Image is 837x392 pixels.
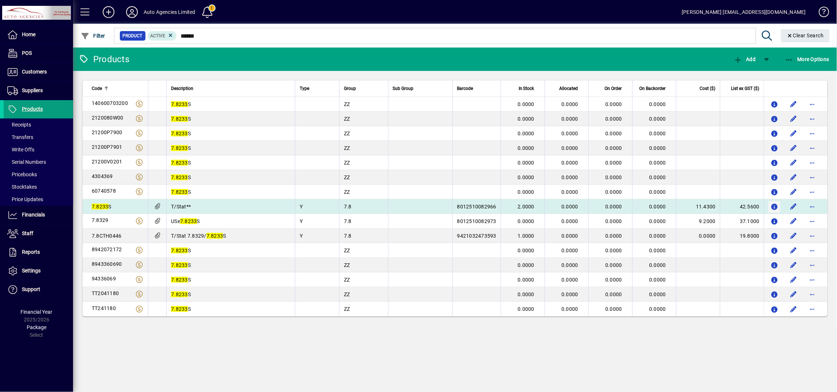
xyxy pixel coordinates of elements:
span: Transfers [7,134,33,140]
span: 0.0000 [562,116,579,122]
button: Edit [788,289,799,300]
td: 0.0000 [676,229,720,243]
em: 7.8233 [171,131,188,136]
a: Settings [4,262,73,280]
span: 7.8 [344,233,352,239]
span: 0.0000 [518,101,535,107]
span: 0.0000 [518,277,535,283]
em: 7.8233 [171,145,188,151]
td: 9.2000 [676,214,720,229]
a: Pricebooks [4,168,73,181]
button: More options [807,113,818,125]
a: Customers [4,63,73,81]
span: 7.8329 [92,217,109,223]
div: Code [92,84,144,93]
button: More options [807,303,818,315]
div: Type [300,84,335,93]
span: Stocktakes [7,184,37,190]
span: 0.0000 [649,101,666,107]
em: 7.8233 [171,174,188,180]
button: More options [807,128,818,139]
div: Group [344,84,384,93]
span: S [171,101,191,107]
span: Write Offs [7,147,34,152]
span: S [171,277,191,283]
span: In Stock [519,84,534,93]
mat-chip: Activation Status: Active [148,31,177,41]
span: 0.0000 [606,291,622,297]
a: Knowledge Base [813,1,828,25]
span: 0.0000 [562,189,579,195]
span: 0.0000 [606,218,622,224]
span: Allocated [560,84,578,93]
button: Edit [788,259,799,271]
span: S [171,160,191,166]
span: 0.0000 [606,233,622,239]
span: Y [300,218,303,224]
span: 7.8 [344,218,352,224]
span: 8012510082973 [457,218,496,224]
span: 0.0000 [649,306,666,312]
span: 0.0000 [606,101,622,107]
div: On Backorder [637,84,673,93]
button: Edit [788,201,799,212]
button: Edit [788,230,799,242]
span: 0.0000 [562,204,579,210]
span: ZZ [344,101,350,107]
span: 0.0000 [518,262,535,268]
button: Edit [788,245,799,256]
button: More Options [783,53,832,66]
div: Allocated [549,84,585,93]
span: Pricebooks [7,171,37,177]
button: Edit [788,303,799,315]
button: Edit [788,215,799,227]
span: 0.0000 [518,189,535,195]
span: 0.0000 [562,233,579,239]
em: 7.8233 [171,262,188,268]
span: S [171,248,191,253]
em: 7.8233 [207,233,223,239]
span: Customers [22,69,47,75]
span: 7.8CTH0446 [92,233,122,239]
span: 2120080W00 [92,115,124,121]
span: 0.0000 [518,131,535,136]
span: Staff [22,230,33,236]
span: 0.0000 [562,174,579,180]
span: List ex GST ($) [731,84,760,93]
span: Serial Numbers [7,159,46,165]
span: ZZ [344,174,350,180]
span: Financials [22,212,45,218]
span: 0.0000 [562,248,579,253]
button: Profile [120,5,144,19]
div: Products [79,53,129,65]
button: Edit [788,142,799,154]
td: 11.4300 [676,199,720,214]
span: On Order [605,84,622,93]
span: 4304369 [92,173,113,179]
span: 0.0000 [649,145,666,151]
span: ZZ [344,131,350,136]
span: S [171,262,191,268]
a: Staff [4,225,73,243]
a: Write Offs [4,143,73,156]
span: Group [344,84,356,93]
span: Product [123,32,143,39]
em: 7.8233 [171,291,188,297]
span: Filter [81,33,105,39]
span: 0.0000 [562,277,579,283]
span: S [92,204,111,210]
span: ZZ [344,116,350,122]
span: 0.0000 [518,145,535,151]
span: 0.0000 [606,160,622,166]
span: Sub Group [393,84,414,93]
a: Financials [4,206,73,224]
span: 0.0000 [562,160,579,166]
span: 0.0000 [606,189,622,195]
em: 7.8233 [171,160,188,166]
span: 0.0000 [649,204,666,210]
span: 0.0000 [606,277,622,283]
span: 7.8 [344,204,352,210]
span: Add [734,56,755,62]
span: 0.0000 [649,291,666,297]
span: 0.0000 [518,248,535,253]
